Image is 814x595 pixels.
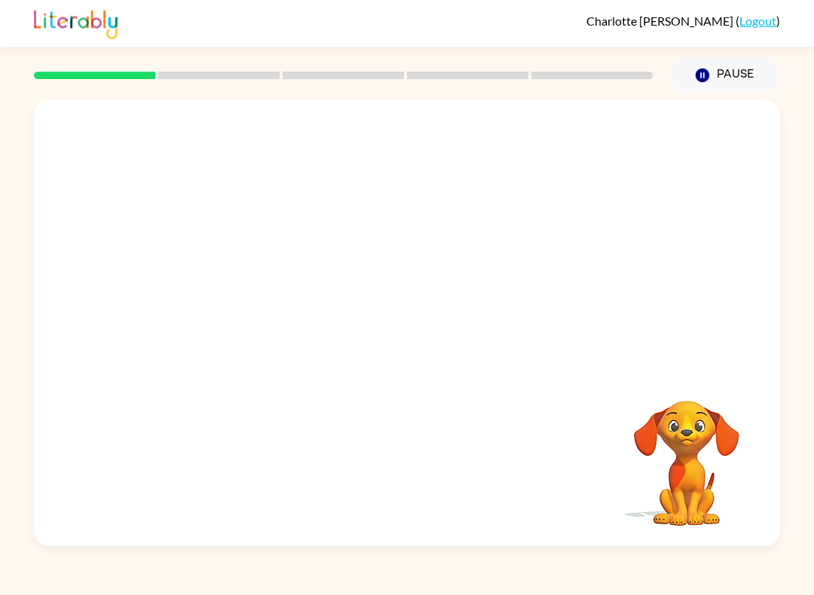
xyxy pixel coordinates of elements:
[34,6,118,39] img: Literably
[671,58,780,93] button: Pause
[586,14,736,28] span: Charlotte [PERSON_NAME]
[739,14,776,28] a: Logout
[586,14,780,28] div: ( )
[611,377,762,528] video: Your browser must support playing .mp4 files to use Literably. Please try using another browser.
